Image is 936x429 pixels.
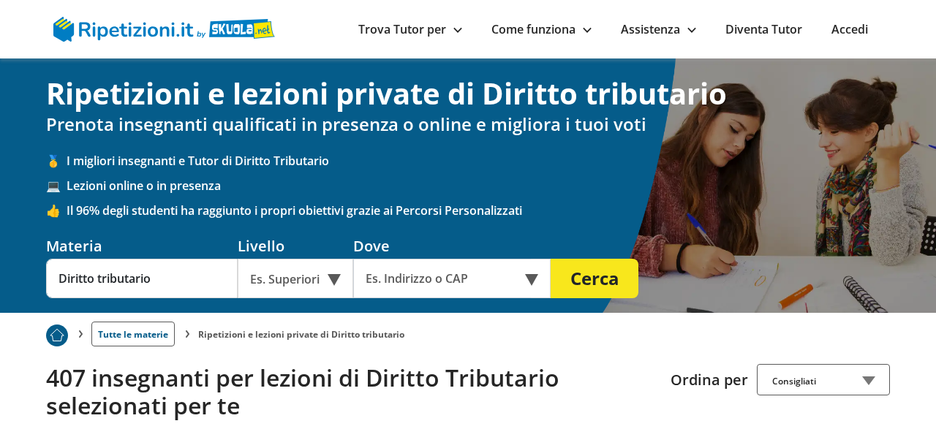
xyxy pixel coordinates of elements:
[46,364,660,420] h2: 407 insegnanti per lezioni di Diritto Tributario selezionati per te
[621,21,696,37] a: Assistenza
[831,21,868,37] a: Accedi
[551,259,638,298] button: Cerca
[725,21,802,37] a: Diventa Tutor
[46,259,238,298] input: Es. Matematica
[198,328,404,341] li: Ripetizioni e lezioni private di Diritto tributario
[46,153,67,169] span: 🥇
[67,153,890,169] span: I migliori insegnanti e Tutor di Diritto Tributario
[67,178,890,194] span: Lezioni online o in presenza
[46,324,68,346] img: Piu prenotato
[46,236,238,256] div: Materia
[53,20,275,36] a: logo Skuola.net | Ripetizioni.it
[46,313,890,346] nav: breadcrumb d-none d-tablet-block
[91,322,175,346] a: Tutte le materie
[46,114,890,135] h2: Prenota insegnanti qualificati in presenza o online e migliora i tuoi voti
[238,259,353,298] div: Es. Superiori
[67,202,890,219] span: Il 96% degli studenti ha raggiunto i propri obiettivi grazie ai Percorsi Personalizzati
[238,236,353,256] div: Livello
[46,76,890,111] h1: Ripetizioni e lezioni private di Diritto tributario
[353,259,531,298] input: Es. Indirizzo o CAP
[46,202,67,219] span: 👍
[53,17,275,42] img: logo Skuola.net | Ripetizioni.it
[491,21,592,37] a: Come funziona
[358,21,462,37] a: Trova Tutor per
[46,178,67,194] span: 💻
[757,364,890,395] div: Consigliati
[353,236,551,256] div: Dove
[671,370,748,390] label: Ordina per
